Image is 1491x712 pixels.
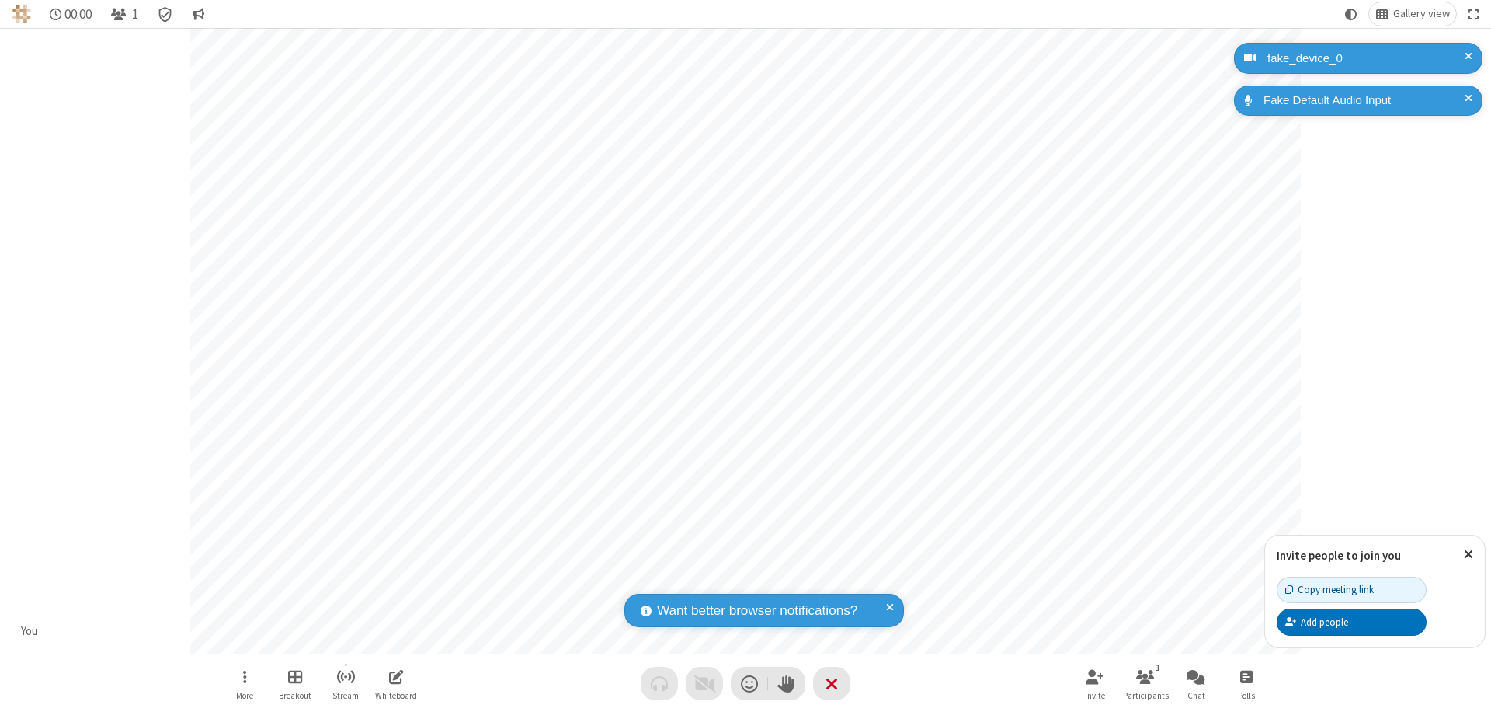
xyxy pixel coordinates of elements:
[132,7,138,22] span: 1
[1187,691,1205,700] span: Chat
[657,601,857,621] span: Want better browser notifications?
[1258,92,1471,110] div: Fake Default Audio Input
[1122,661,1169,706] button: Open participant list
[1452,536,1485,574] button: Close popover
[43,2,99,26] div: Timer
[186,2,210,26] button: Conversation
[221,661,268,706] button: Open menu
[1285,582,1374,597] div: Copy meeting link
[272,661,318,706] button: Manage Breakout Rooms
[1277,577,1427,603] button: Copy meeting link
[373,661,419,706] button: Open shared whiteboard
[322,661,369,706] button: Start streaming
[151,2,180,26] div: Meeting details Encryption enabled
[1393,8,1450,20] span: Gallery view
[1223,661,1270,706] button: Open poll
[686,667,723,700] button: Video
[1238,691,1255,700] span: Polls
[1277,609,1427,635] button: Add people
[64,7,92,22] span: 00:00
[16,623,44,640] div: You
[1339,2,1364,26] button: Using system theme
[279,691,311,700] span: Breakout
[12,5,31,23] img: QA Selenium DO NOT DELETE OR CHANGE
[768,667,805,700] button: Raise hand
[1369,2,1456,26] button: Change layout
[1152,661,1165,675] div: 1
[1123,691,1169,700] span: Participants
[1462,2,1486,26] button: Fullscreen
[1173,661,1219,706] button: Open chat
[641,667,678,700] button: Audio problem - check your Internet connection or call by phone
[731,667,768,700] button: Send a reaction
[1262,50,1471,68] div: fake_device_0
[1072,661,1118,706] button: Invite participants (⌘+Shift+I)
[1277,548,1401,563] label: Invite people to join you
[104,2,144,26] button: Open participant list
[332,691,359,700] span: Stream
[375,691,417,700] span: Whiteboard
[813,667,850,700] button: End or leave meeting
[1085,691,1105,700] span: Invite
[236,691,253,700] span: More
